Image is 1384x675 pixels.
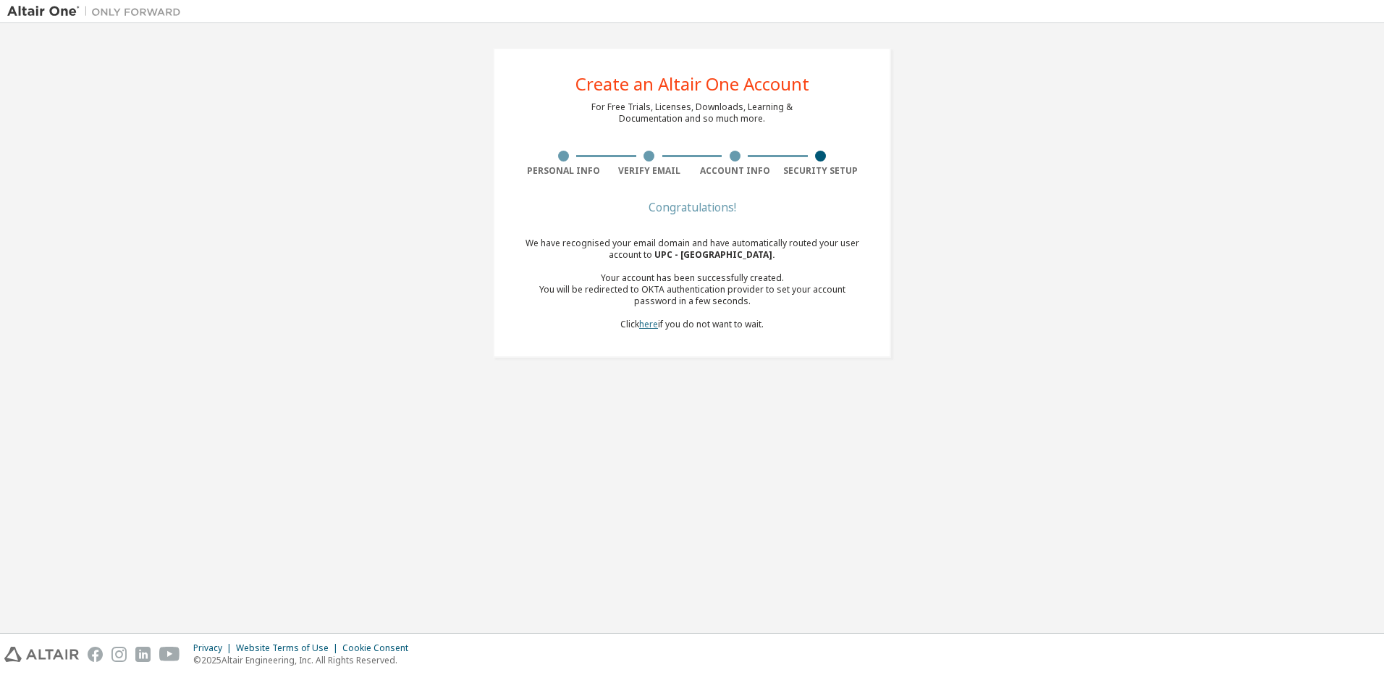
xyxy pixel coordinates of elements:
[111,647,127,662] img: instagram.svg
[236,642,342,654] div: Website Terms of Use
[520,284,864,307] div: You will be redirected to OKTA authentication provider to set your account password in a few seco...
[639,318,658,330] a: here
[159,647,180,662] img: youtube.svg
[520,238,864,330] div: We have recognised your email domain and have automatically routed your user account to Click if ...
[654,248,775,261] span: UPC - [GEOGRAPHIC_DATA] .
[607,165,693,177] div: Verify Email
[7,4,188,19] img: Altair One
[778,165,864,177] div: Security Setup
[520,203,864,211] div: Congratulations!
[342,642,417,654] div: Cookie Consent
[692,165,778,177] div: Account Info
[193,642,236,654] div: Privacy
[575,75,809,93] div: Create an Altair One Account
[4,647,79,662] img: altair_logo.svg
[88,647,103,662] img: facebook.svg
[520,272,864,284] div: Your account has been successfully created.
[193,654,417,666] p: © 2025 Altair Engineering, Inc. All Rights Reserved.
[135,647,151,662] img: linkedin.svg
[520,165,607,177] div: Personal Info
[591,101,793,125] div: For Free Trials, Licenses, Downloads, Learning & Documentation and so much more.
